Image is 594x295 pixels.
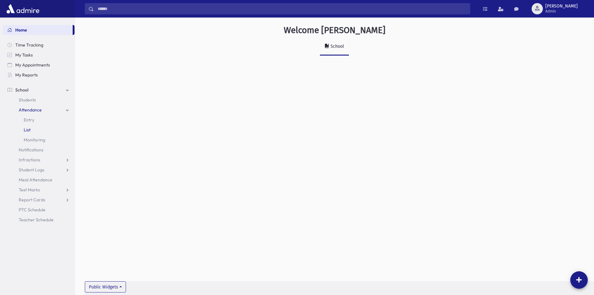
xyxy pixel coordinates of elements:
a: Test Marks [2,185,75,195]
span: [PERSON_NAME] [545,4,578,9]
a: PTC Schedule [2,205,75,215]
span: Infractions [19,157,40,163]
input: Search [94,3,470,14]
a: Notifications [2,145,75,155]
a: Attendance [2,105,75,115]
span: Admin [545,9,578,14]
span: Home [15,27,27,33]
a: My Reports [2,70,75,80]
a: Home [2,25,73,35]
div: School [329,44,344,49]
a: Monitoring [2,135,75,145]
a: Time Tracking [2,40,75,50]
a: Report Cards [2,195,75,205]
span: Time Tracking [15,42,43,48]
a: Meal Attendance [2,175,75,185]
h3: Welcome [PERSON_NAME] [284,25,385,36]
span: Report Cards [19,197,45,203]
span: Attendance [19,107,42,113]
a: School [2,85,75,95]
a: Student Logs [2,165,75,175]
a: My Appointments [2,60,75,70]
span: Entry [24,117,34,123]
img: AdmirePro [5,2,41,15]
span: My Appointments [15,62,50,68]
a: Students [2,95,75,105]
span: Students [19,97,36,103]
span: Student Logs [19,167,44,173]
span: PTC Schedule [19,207,46,213]
a: Teacher Schedule [2,215,75,225]
a: School [320,38,349,56]
a: My Tasks [2,50,75,60]
span: My Tasks [15,52,33,58]
span: Notifications [19,147,43,153]
span: Meal Attendance [19,177,52,183]
a: Infractions [2,155,75,165]
span: Monitoring [24,137,45,143]
button: Public Widgets [85,281,126,293]
span: List [24,127,31,133]
a: Entry [2,115,75,125]
span: My Reports [15,72,38,78]
a: List [2,125,75,135]
span: Teacher Schedule [19,217,54,223]
span: School [15,87,28,93]
span: Test Marks [19,187,40,193]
